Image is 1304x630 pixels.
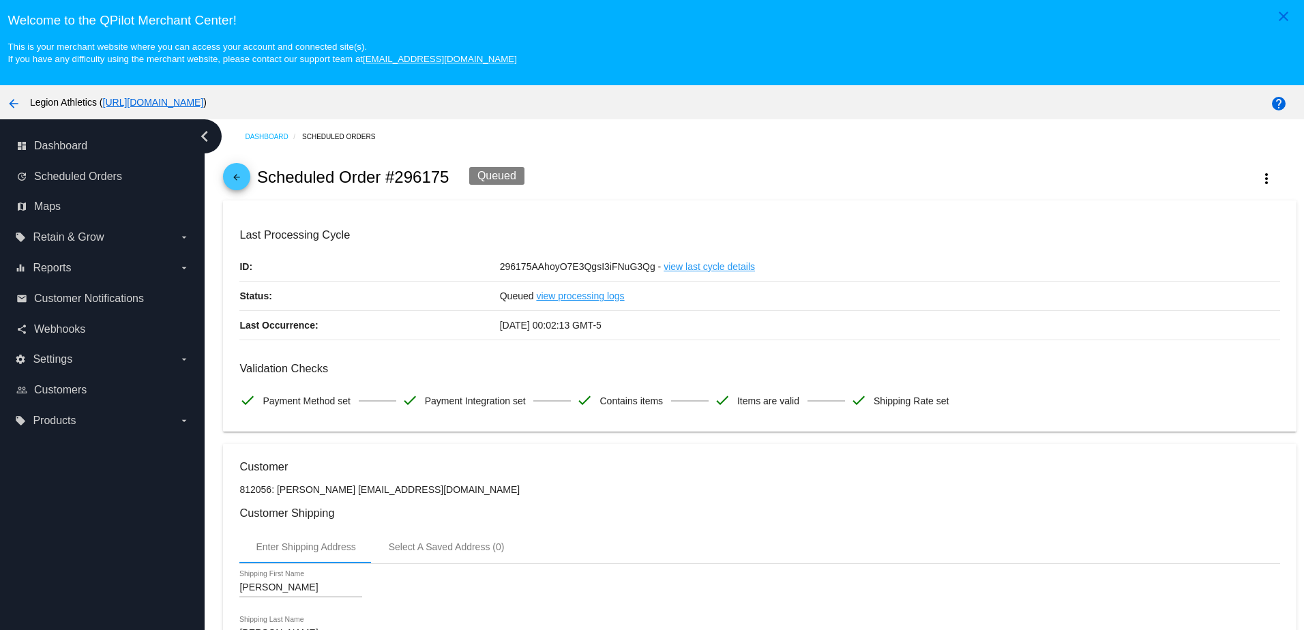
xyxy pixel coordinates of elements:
[33,415,76,427] span: Products
[16,201,27,212] i: map
[16,171,27,182] i: update
[257,168,449,187] h2: Scheduled Order #296175
[16,288,190,310] a: email Customer Notifications
[425,387,526,415] span: Payment Integration set
[16,324,27,335] i: share
[850,392,867,408] mat-icon: check
[103,97,204,108] a: [URL][DOMAIN_NAME]
[500,290,534,301] span: Queued
[737,387,799,415] span: Items are valid
[16,318,190,340] a: share Webhooks
[1271,95,1287,112] mat-icon: help
[256,541,355,552] div: Enter Shipping Address
[16,196,190,217] a: map Maps
[1258,170,1275,187] mat-icon: more_vert
[500,320,602,331] span: [DATE] 00:02:13 GMT-5
[16,135,190,157] a: dashboard Dashboard
[34,384,87,396] span: Customers
[15,262,26,273] i: equalizer
[500,261,662,272] span: 296175AAhoyO7E3QgsI3iFNuG3Qg -
[16,140,27,151] i: dashboard
[263,387,350,415] span: Payment Method set
[239,362,1279,375] h3: Validation Checks
[239,282,499,310] p: Status:
[389,541,505,552] div: Select A Saved Address (0)
[363,54,517,64] a: [EMAIL_ADDRESS][DOMAIN_NAME]
[179,262,190,273] i: arrow_drop_down
[16,385,27,395] i: people_outline
[15,415,26,426] i: local_offer
[245,126,302,147] a: Dashboard
[239,228,1279,241] h3: Last Processing Cycle
[469,167,524,185] div: Queued
[33,262,71,274] span: Reports
[34,200,61,213] span: Maps
[599,387,663,415] span: Contains items
[33,231,104,243] span: Retain & Grow
[714,392,730,408] mat-icon: check
[16,293,27,304] i: email
[576,392,593,408] mat-icon: check
[15,354,26,365] i: settings
[1275,8,1292,25] mat-icon: close
[302,126,387,147] a: Scheduled Orders
[34,140,87,152] span: Dashboard
[30,97,207,108] span: Legion Athletics ( )
[15,232,26,243] i: local_offer
[8,13,1296,28] h3: Welcome to the QPilot Merchant Center!
[536,282,624,310] a: view processing logs
[239,252,499,281] p: ID:
[239,507,1279,520] h3: Customer Shipping
[239,460,1279,473] h3: Customer
[874,387,949,415] span: Shipping Rate set
[5,95,22,112] mat-icon: arrow_back
[16,379,190,401] a: people_outline Customers
[34,292,144,305] span: Customer Notifications
[179,354,190,365] i: arrow_drop_down
[664,252,755,281] a: view last cycle details
[179,232,190,243] i: arrow_drop_down
[239,311,499,340] p: Last Occurrence:
[239,392,256,408] mat-icon: check
[34,323,85,335] span: Webhooks
[228,172,245,189] mat-icon: arrow_back
[34,170,122,183] span: Scheduled Orders
[239,484,1279,495] p: 812056: [PERSON_NAME] [EMAIL_ADDRESS][DOMAIN_NAME]
[194,125,216,147] i: chevron_left
[33,353,72,365] span: Settings
[402,392,418,408] mat-icon: check
[179,415,190,426] i: arrow_drop_down
[8,42,516,64] small: This is your merchant website where you can access your account and connected site(s). If you hav...
[16,166,190,187] a: update Scheduled Orders
[239,582,362,593] input: Shipping First Name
